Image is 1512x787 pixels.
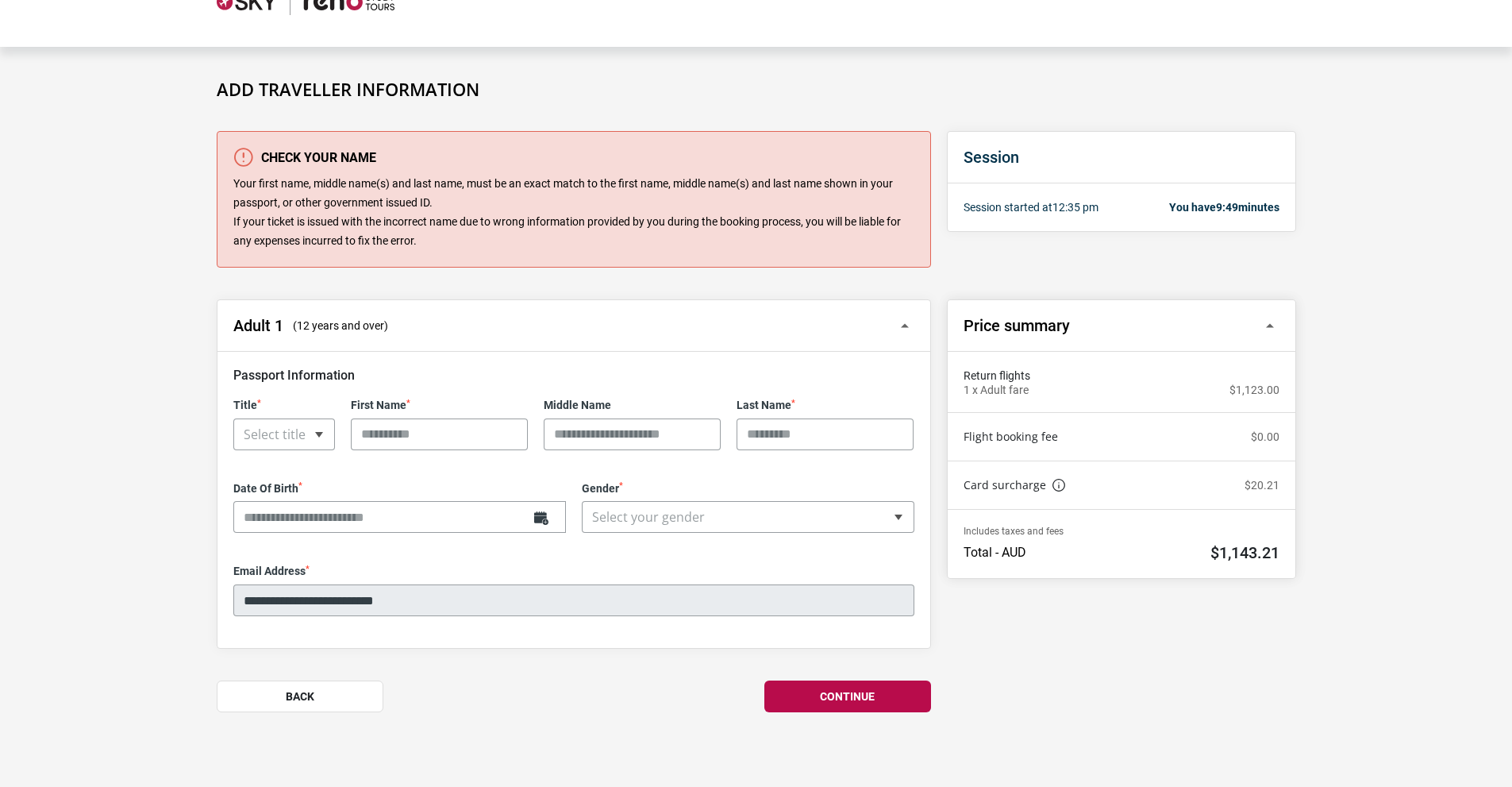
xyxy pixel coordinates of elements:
h2: Adult 1 [233,316,283,335]
label: Title [233,399,335,412]
h2: Price summary [964,316,1070,335]
span: Select your gender [583,502,914,533]
h1: Add Traveller Information [217,79,1296,99]
span: Select title [234,419,334,450]
label: Middle Name [544,399,721,412]
span: Return flights [964,368,1279,384]
button: Price summary [948,300,1295,352]
p: $0.00 [1251,430,1279,444]
p: $20.21 [1245,479,1279,492]
a: Flight booking fee [964,429,1058,445]
span: 9:49 [1216,201,1238,214]
label: Date Of Birth [233,482,566,496]
label: First Name [351,399,528,412]
h3: Check your name [233,148,914,167]
p: 1 x Adult fare [964,384,1029,397]
span: Select title [233,419,335,450]
span: Select title [244,426,306,443]
h3: Passport Information [233,368,914,383]
p: Includes taxes and fees [964,526,1279,537]
a: Card surcharge [964,477,1065,493]
span: Select your gender [582,501,914,533]
button: Back [217,681,383,712]
h2: $1,143.21 [1210,543,1279,562]
p: Session started at [964,199,1098,215]
p: You have minutes [1169,199,1279,215]
label: Email Address [233,565,914,578]
p: Your first name, middle name(s) and last name, must be an exact match to the first name, middle n... [233,175,914,250]
label: Gender [582,482,914,496]
p: Total - AUD [964,545,1026,561]
p: $1,123.00 [1229,384,1279,397]
button: Continue [764,681,931,712]
h2: Session [964,148,1279,167]
span: Select your gender [592,508,705,526]
label: Last Name [737,399,914,412]
span: (12 years and over) [293,318,388,334]
span: 12:35 pm [1052,201,1098,214]
button: Adult 1 (12 years and over) [217,300,930,352]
